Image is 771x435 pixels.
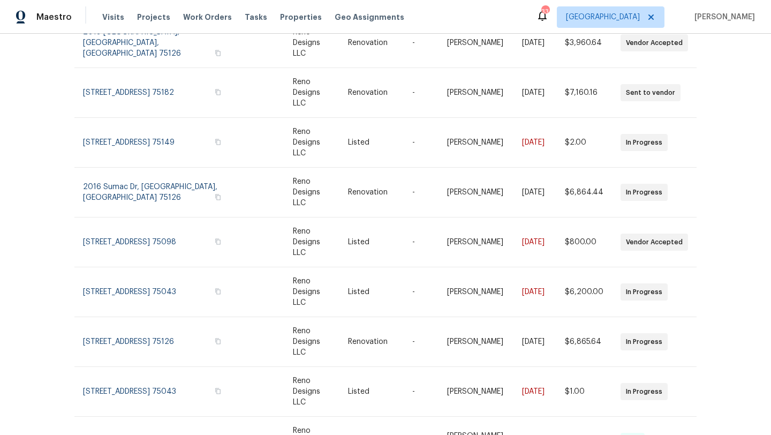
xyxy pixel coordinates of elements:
[404,68,439,118] td: -
[690,12,755,22] span: [PERSON_NAME]
[339,317,404,367] td: Renovation
[439,168,513,217] td: [PERSON_NAME]
[284,317,339,367] td: Reno Designs LLC
[404,18,439,68] td: -
[404,217,439,267] td: -
[102,12,124,22] span: Visits
[339,118,404,168] td: Listed
[137,12,170,22] span: Projects
[183,12,232,22] span: Work Orders
[213,237,223,246] button: Copy Address
[339,18,404,68] td: Renovation
[404,168,439,217] td: -
[284,118,339,168] td: Reno Designs LLC
[284,267,339,317] td: Reno Designs LLC
[439,118,513,168] td: [PERSON_NAME]
[213,287,223,296] button: Copy Address
[284,68,339,118] td: Reno Designs LLC
[404,267,439,317] td: -
[284,168,339,217] td: Reno Designs LLC
[213,48,223,58] button: Copy Address
[404,118,439,168] td: -
[213,386,223,396] button: Copy Address
[213,336,223,346] button: Copy Address
[284,217,339,267] td: Reno Designs LLC
[339,68,404,118] td: Renovation
[284,367,339,417] td: Reno Designs LLC
[245,13,267,21] span: Tasks
[284,18,339,68] td: Reno Designs LLC
[213,192,223,202] button: Copy Address
[213,137,223,147] button: Copy Address
[339,217,404,267] td: Listed
[439,68,513,118] td: [PERSON_NAME]
[339,267,404,317] td: Listed
[339,367,404,417] td: Listed
[339,168,404,217] td: Renovation
[36,12,72,22] span: Maestro
[404,367,439,417] td: -
[439,18,513,68] td: [PERSON_NAME]
[335,12,404,22] span: Geo Assignments
[541,6,549,17] div: 33
[439,267,513,317] td: [PERSON_NAME]
[404,317,439,367] td: -
[280,12,322,22] span: Properties
[566,12,640,22] span: [GEOGRAPHIC_DATA]
[439,317,513,367] td: [PERSON_NAME]
[439,367,513,417] td: [PERSON_NAME]
[213,87,223,97] button: Copy Address
[439,217,513,267] td: [PERSON_NAME]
